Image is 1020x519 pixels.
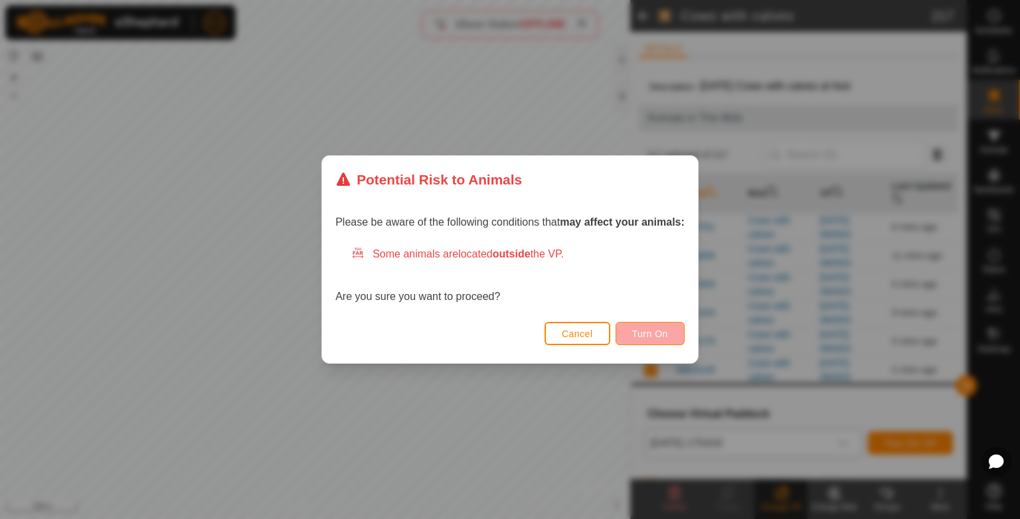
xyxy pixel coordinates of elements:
[616,322,685,345] button: Turn On
[335,169,522,190] div: Potential Risk to Animals
[351,246,685,262] div: Some animals are
[458,248,564,259] span: located the VP.
[545,322,610,345] button: Cancel
[335,216,685,228] span: Please be aware of the following conditions that
[562,329,593,339] span: Cancel
[493,248,531,259] strong: outside
[335,246,685,305] div: Are you sure you want to proceed?
[560,216,685,228] strong: may affect your animals:
[632,329,668,339] span: Turn On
